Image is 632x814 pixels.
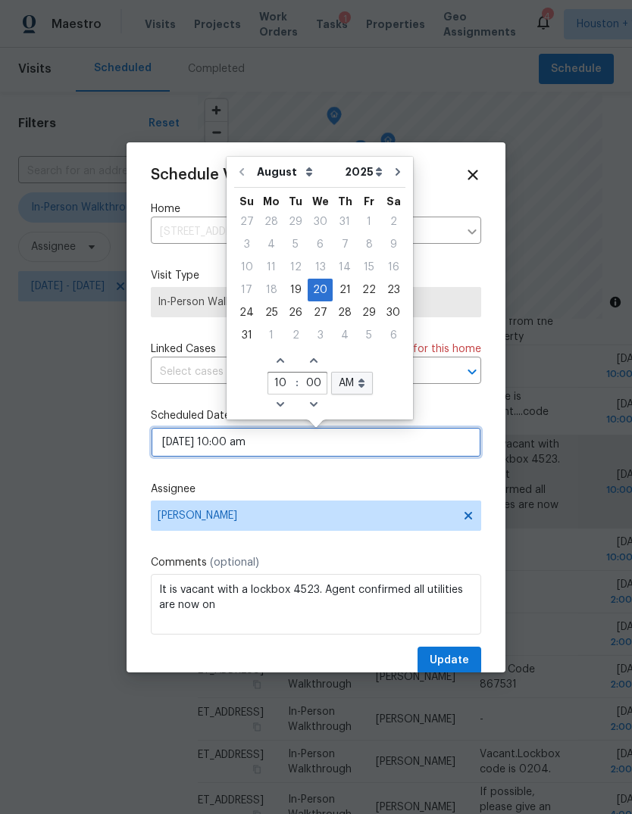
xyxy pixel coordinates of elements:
div: Mon Jul 28 2025 [259,211,283,233]
div: Mon Sep 01 2025 [259,324,283,347]
div: 19 [283,279,308,301]
label: Assignee [151,482,481,497]
div: Wed Aug 27 2025 [308,301,333,324]
div: 1 [259,325,283,346]
div: 27 [308,302,333,323]
div: Wed Aug 13 2025 [308,256,333,279]
div: Fri Aug 29 2025 [357,301,381,324]
div: Sat Aug 09 2025 [381,233,405,256]
abbr: Thursday [338,196,352,207]
div: 29 [357,302,381,323]
div: Thu Aug 28 2025 [333,301,357,324]
div: 17 [234,279,259,301]
div: 2 [381,211,405,232]
div: 16 [381,257,405,278]
div: Wed Aug 06 2025 [308,233,333,256]
abbr: Monday [263,196,280,207]
div: Wed Aug 20 2025 [308,279,333,301]
div: Thu Sep 04 2025 [333,324,357,347]
div: 27 [234,211,259,232]
div: Sun Aug 17 2025 [234,279,259,301]
div: Mon Aug 18 2025 [259,279,283,301]
div: 3 [234,234,259,255]
div: Thu Jul 31 2025 [333,211,357,233]
div: 30 [381,302,405,323]
button: Update [418,647,481,675]
div: Mon Aug 25 2025 [259,301,283,324]
div: 30 [308,211,333,232]
div: Sat Aug 16 2025 [381,256,405,279]
div: 28 [333,302,357,323]
div: 10 [234,257,259,278]
div: Thu Aug 07 2025 [333,233,357,256]
div: 24 [234,302,259,323]
div: 15 [357,257,381,278]
div: Tue Jul 29 2025 [283,211,308,233]
div: Sat Aug 30 2025 [381,301,405,324]
div: Tue Aug 19 2025 [283,279,308,301]
div: 5 [357,325,381,346]
span: Increase hours (12hr clock) [268,351,293,372]
div: 18 [259,279,283,301]
span: : [293,372,302,393]
label: Scheduled Date [151,408,481,423]
label: Comments [151,555,481,570]
div: Sun Aug 24 2025 [234,301,259,324]
input: Enter in an address [151,220,458,244]
span: (optional) [210,557,259,568]
div: Fri Aug 22 2025 [357,279,381,301]
div: Thu Aug 14 2025 [333,256,357,279]
abbr: Wednesday [312,196,329,207]
label: Visit Type [151,268,481,283]
abbr: Tuesday [289,196,302,207]
div: 21 [333,279,357,301]
input: M/D/YYYY [151,427,481,457]
div: 2 [283,325,308,346]
div: Tue Sep 02 2025 [283,324,308,347]
div: 4 [259,234,283,255]
span: Linked Cases [151,342,216,357]
div: Sun Jul 27 2025 [234,211,259,233]
input: Select cases [151,360,439,384]
button: Open [461,361,483,382]
div: 11 [259,257,283,278]
div: 9 [381,234,405,255]
div: 14 [333,257,357,278]
div: Thu Aug 21 2025 [333,279,357,301]
textarea: It is vacant with a lockbox 4523. Agent confirmed all utilities are now on [151,574,481,635]
span: Decrease hours (12hr clock) [268,395,293,416]
span: Increase minutes [302,351,327,372]
div: Sun Aug 31 2025 [234,324,259,347]
div: 8 [357,234,381,255]
label: Home [151,201,481,217]
select: Year [341,161,386,183]
div: Tue Aug 26 2025 [283,301,308,324]
input: minutes [302,373,327,395]
div: Tue Aug 05 2025 [283,233,308,256]
span: Schedule Visit [151,167,255,182]
div: Mon Aug 04 2025 [259,233,283,256]
div: Sat Aug 23 2025 [381,279,405,301]
abbr: Saturday [386,196,401,207]
div: 28 [259,211,283,232]
span: In-Person Walkthrough [158,295,474,310]
div: Sat Aug 02 2025 [381,211,405,233]
div: 25 [259,302,283,323]
span: Close [465,167,481,183]
div: 31 [234,325,259,346]
div: Tue Aug 12 2025 [283,256,308,279]
div: 12 [283,257,308,278]
div: Fri Aug 15 2025 [357,256,381,279]
div: Fri Aug 08 2025 [357,233,381,256]
div: Wed Jul 30 2025 [308,211,333,233]
div: Mon Aug 11 2025 [259,256,283,279]
div: Fri Aug 01 2025 [357,211,381,233]
div: 13 [308,257,333,278]
button: Go to next month [386,157,409,187]
div: 23 [381,279,405,301]
div: 3 [308,325,333,346]
span: Update [430,651,469,670]
div: 6 [308,234,333,255]
div: 4 [333,325,357,346]
div: Sun Aug 03 2025 [234,233,259,256]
